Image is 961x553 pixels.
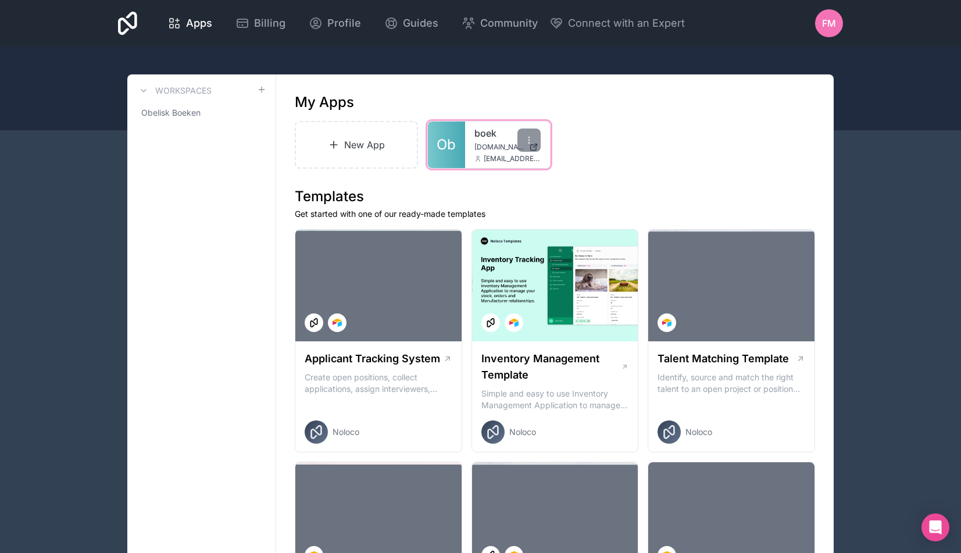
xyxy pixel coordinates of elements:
[474,126,541,140] a: boek
[662,318,671,327] img: Airtable Logo
[509,318,519,327] img: Airtable Logo
[295,121,418,169] a: New App
[685,426,712,438] span: Noloco
[658,372,805,395] p: Identify, source and match the right talent to an open project or position with our Talent Matchi...
[480,15,538,31] span: Community
[333,426,359,438] span: Noloco
[568,15,685,31] span: Connect with an Expert
[137,102,266,123] a: Obelisk Boeken
[509,426,536,438] span: Noloco
[474,142,524,152] span: [DOMAIN_NAME]
[141,107,201,119] span: Obelisk Boeken
[295,187,815,206] h1: Templates
[428,122,465,168] a: Ob
[403,15,438,31] span: Guides
[333,318,342,327] img: Airtable Logo
[158,10,222,36] a: Apps
[186,15,212,31] span: Apps
[481,351,621,383] h1: Inventory Management Template
[305,372,452,395] p: Create open positions, collect applications, assign interviewers, centralise candidate feedback a...
[549,15,685,31] button: Connect with an Expert
[481,388,629,411] p: Simple and easy to use Inventory Management Application to manage your stock, orders and Manufact...
[226,10,295,36] a: Billing
[299,10,370,36] a: Profile
[155,85,212,97] h3: Workspaces
[658,351,789,367] h1: Talent Matching Template
[254,15,285,31] span: Billing
[437,135,456,154] span: Ob
[305,351,440,367] h1: Applicant Tracking System
[375,10,448,36] a: Guides
[327,15,361,31] span: Profile
[295,208,815,220] p: Get started with one of our ready-made templates
[295,93,354,112] h1: My Apps
[452,10,547,36] a: Community
[822,16,836,30] span: FM
[474,142,541,152] a: [DOMAIN_NAME]
[137,84,212,98] a: Workspaces
[484,154,541,163] span: [EMAIL_ADDRESS][DOMAIN_NAME]
[921,513,949,541] div: Open Intercom Messenger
